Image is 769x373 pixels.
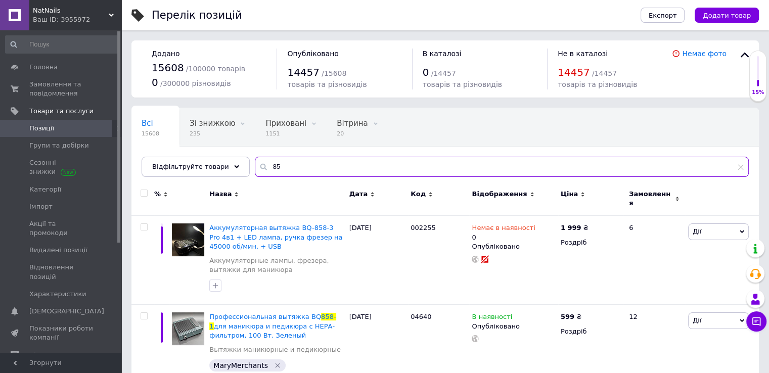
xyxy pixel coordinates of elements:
[558,50,608,58] span: Не в каталозі
[186,65,245,73] span: / 100000 товарів
[411,190,426,199] span: Код
[682,50,727,58] a: Немає фото
[142,130,159,137] span: 15608
[209,224,342,250] a: Аккумуляторная вытяжка BQ-858-3 Pro 4в1 + LED лампа, ручка фрезер на 45000 об/мин. + USB
[29,307,104,316] span: [DEMOGRAPHIC_DATA]
[142,119,153,128] span: Всі
[561,312,581,321] div: ₴
[29,246,87,255] span: Видалені позиції
[431,69,456,77] span: / 14457
[695,8,759,23] button: Додати товар
[623,216,686,305] div: 6
[209,313,336,339] a: Профессиональная вытяжка BQ858-1для маникюра и педикюра с НЕРА-фильтром, 100 Вт. Зеленый
[265,130,306,137] span: 1151
[746,311,766,332] button: Чат з покупцем
[472,313,512,323] span: В наявності
[349,190,368,199] span: Дата
[411,313,431,320] span: 04640
[209,345,341,354] a: Вытяжки маникюрные и педикюрные
[33,15,121,24] div: Ваш ID: 3955972
[29,324,94,342] span: Показники роботи компанії
[472,224,535,235] span: Немає в наявності
[347,216,408,305] div: [DATE]
[209,256,344,274] a: Аккумуляторные лампы, фрезера, вытяжки для маникюра
[209,322,335,339] span: для маникюра и педикюра с НЕРА-фильтром, 100 Вт. Зеленый
[322,69,346,77] span: / 15608
[265,119,306,128] span: Приховані
[29,158,94,176] span: Сезонні знижки
[29,219,94,238] span: Акції та промокоди
[209,190,232,199] span: Назва
[337,119,368,128] span: Вітрина
[29,124,54,133] span: Позиції
[209,313,321,320] span: Профессиональная вытяжка BQ
[29,107,94,116] span: Товари та послуги
[160,79,231,87] span: / 300000 різновидів
[152,163,229,170] span: Відфільтруйте товари
[5,35,119,54] input: Пошук
[29,351,56,360] span: Відгуки
[172,223,204,256] img: Аккумуляторная вытяжка BQ-858-3 Pro 4в1 + LED лампа, ручка фрезер на 45000 об/мин. + USB
[561,313,574,320] b: 599
[213,361,268,369] span: MaryMerchants
[172,312,204,345] img: Профессиональная вытяжка BQ 858-1 для маникюра и педикюра с НЕРА-фильтром, 100 Вт. Зеленый
[423,50,462,58] span: В каталозі
[561,224,581,231] b: 1 999
[190,130,235,137] span: 235
[29,290,86,299] span: Характеристики
[337,130,368,137] span: 20
[561,238,620,247] div: Роздріб
[641,8,685,23] button: Експорт
[472,223,535,242] div: 0
[693,316,701,324] span: Дії
[33,6,109,15] span: NatNails
[152,50,179,58] span: Додано
[411,224,436,231] span: 002255
[154,190,161,199] span: %
[287,50,339,58] span: Опубліковано
[703,12,751,19] span: Додати товар
[29,141,89,150] span: Групи та добірки
[561,223,589,232] div: ₴
[693,227,701,235] span: Дії
[472,242,555,251] div: Опубліковано
[142,157,194,166] span: Опубліковані
[750,89,766,96] div: 15%
[29,80,94,98] span: Замовлення та повідомлення
[29,185,61,194] span: Категорії
[152,62,184,74] span: 15608
[558,80,637,88] span: товарів та різновидів
[561,327,620,336] div: Роздріб
[423,80,502,88] span: товарів та різновидів
[649,12,677,19] span: Експорт
[629,190,672,208] span: Замовлення
[472,190,527,199] span: Відображення
[558,66,590,78] span: 14457
[152,76,158,88] span: 0
[209,313,336,330] span: 858-1
[190,119,235,128] span: Зі знижкою
[29,263,94,281] span: Відновлення позицій
[287,66,320,78] span: 14457
[592,69,617,77] span: / 14457
[152,10,242,21] div: Перелік позицій
[29,202,53,211] span: Імпорт
[423,66,429,78] span: 0
[287,80,367,88] span: товарів та різновидів
[472,322,555,331] div: Опубліковано
[561,190,578,199] span: Ціна
[29,63,58,72] span: Головна
[255,157,749,177] input: Пошук по назві позиції, артикулу і пошуковим запитам
[274,361,282,369] svg: Видалити мітку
